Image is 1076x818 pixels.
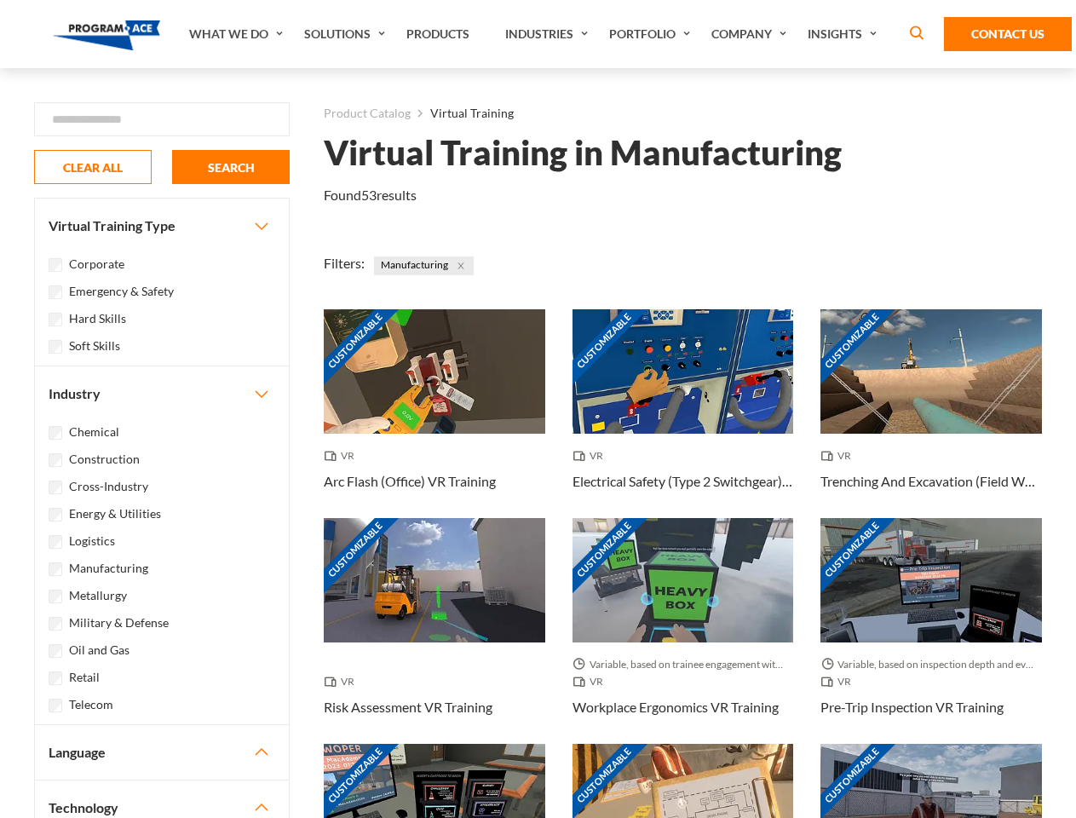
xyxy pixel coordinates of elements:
input: Military & Defense [49,617,62,631]
h3: Workplace Ergonomics VR Training [573,697,779,717]
a: Customizable Thumbnail - Electrical Safety (Type 2 Switchgear) VR Training VR Electrical Safety (... [573,309,794,518]
img: Program-Ace [53,20,161,50]
a: Customizable Thumbnail - Trenching And Excavation (Field Work) VR Training VR Trenching And Excav... [820,309,1042,518]
label: Metallurgy [69,586,127,605]
input: Cross-Industry [49,481,62,494]
input: Corporate [49,258,62,272]
input: Hard Skills [49,313,62,326]
button: Industry [35,366,289,421]
input: Retail [49,671,62,685]
label: Cross-Industry [69,477,148,496]
em: 53 [361,187,377,203]
a: Customizable Thumbnail - Pre-Trip Inspection VR Training Variable, based on inspection depth and ... [820,518,1042,744]
input: Construction [49,453,62,467]
nav: breadcrumb [324,102,1042,124]
span: Manufacturing [374,256,474,275]
a: Customizable Thumbnail - Arc Flash (Office) VR Training VR Arc Flash (Office) VR Training [324,309,545,518]
input: Soft Skills [49,340,62,354]
a: Contact Us [944,17,1072,51]
button: Close [452,256,470,275]
h3: Electrical Safety (Type 2 Switchgear) VR Training [573,471,794,492]
span: VR [324,447,361,464]
h3: Pre-Trip Inspection VR Training [820,697,1004,717]
h3: Arc Flash (Office) VR Training [324,471,496,492]
input: Energy & Utilities [49,508,62,521]
label: Chemical [69,423,119,441]
input: Logistics [49,535,62,549]
span: Variable, based on trainee engagement with exercises. [573,656,794,673]
li: Virtual Training [411,102,514,124]
input: Emergency & Safety [49,285,62,299]
button: CLEAR ALL [34,150,152,184]
a: Product Catalog [324,102,411,124]
span: Variable, based on inspection depth and event interaction. [820,656,1042,673]
label: Logistics [69,532,115,550]
span: VR [820,673,858,690]
label: Oil and Gas [69,641,129,660]
span: VR [573,447,610,464]
label: Manufacturing [69,559,148,578]
label: Emergency & Safety [69,282,174,301]
input: Chemical [49,426,62,440]
h3: Risk Assessment VR Training [324,697,492,717]
span: VR [573,673,610,690]
h1: Virtual Training in Manufacturing [324,138,842,168]
input: Telecom [49,699,62,712]
label: Soft Skills [69,337,120,355]
input: Manufacturing [49,562,62,576]
label: Hard Skills [69,309,126,328]
button: Virtual Training Type [35,199,289,253]
h3: Trenching And Excavation (Field Work) VR Training [820,471,1042,492]
input: Oil and Gas [49,644,62,658]
button: Language [35,725,289,780]
label: Construction [69,450,140,469]
span: Filters: [324,255,365,271]
p: Found results [324,185,417,205]
a: Customizable Thumbnail - Workplace Ergonomics VR Training Variable, based on trainee engagement w... [573,518,794,744]
label: Energy & Utilities [69,504,161,523]
span: VR [820,447,858,464]
input: Metallurgy [49,590,62,603]
label: Military & Defense [69,613,169,632]
label: Corporate [69,255,124,274]
label: Retail [69,668,100,687]
a: Customizable Thumbnail - Risk Assessment VR Training VR Risk Assessment VR Training [324,518,545,744]
label: Telecom [69,695,113,714]
span: VR [324,673,361,690]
